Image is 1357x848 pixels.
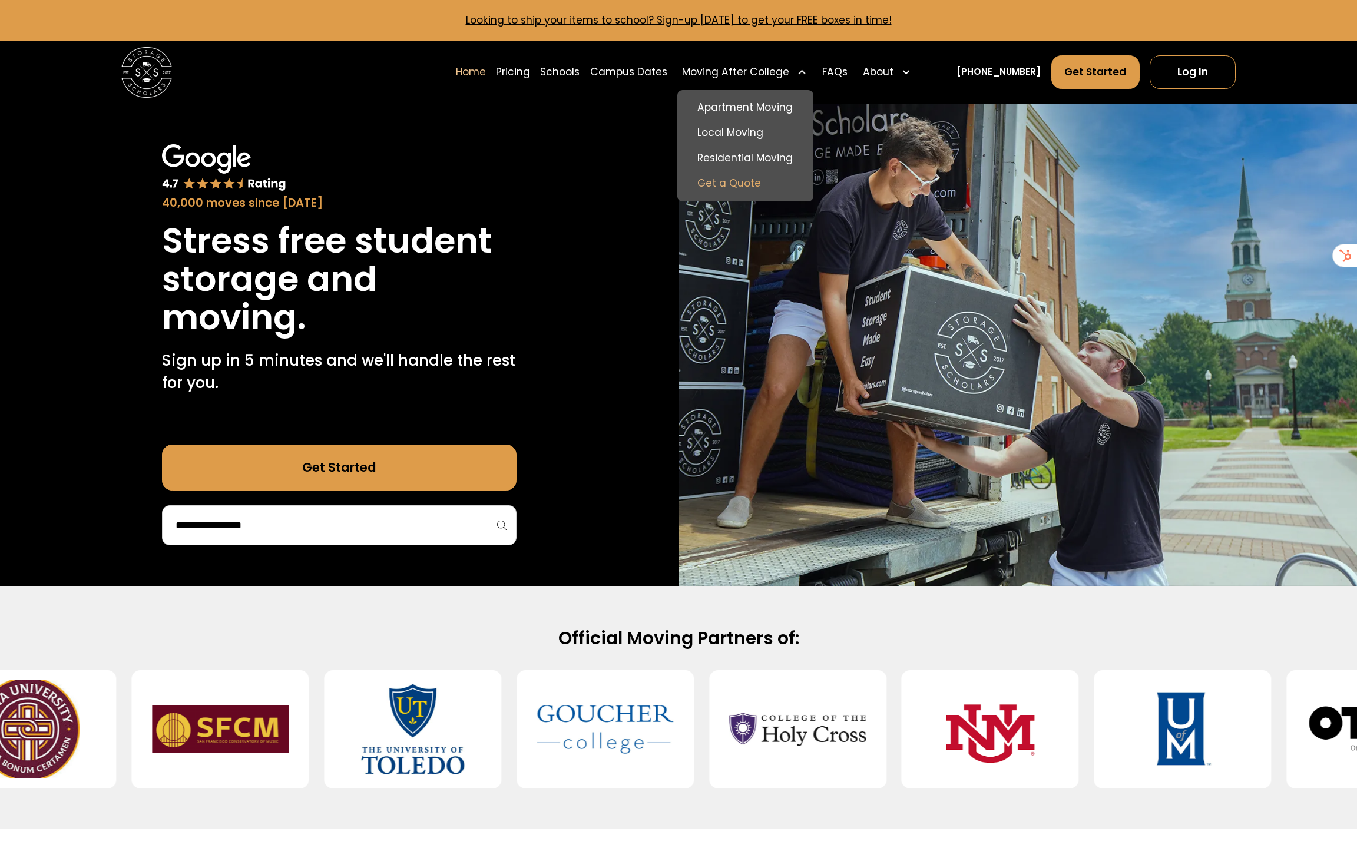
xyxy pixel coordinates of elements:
[590,54,667,90] a: Campus Dates
[456,54,486,90] a: Home
[1051,55,1140,90] a: Get Started
[682,120,808,145] a: Local Moving
[162,445,517,490] a: Get Started
[121,47,172,98] img: Storage Scholars main logo
[162,349,517,395] p: Sign up in 5 minutes and we'll handle the rest for you.
[822,54,848,90] a: FAQs
[1114,680,1251,778] img: University of Memphis
[273,627,1084,650] h2: Official Moving Partners of:
[162,194,517,211] div: 40,000 moves since [DATE]
[345,680,481,778] img: University of Toledo
[162,221,517,336] h1: Stress free student storage and moving.
[121,47,172,98] a: home
[540,54,580,90] a: Schools
[956,65,1041,79] a: [PHONE_NUMBER]
[858,54,916,90] div: About
[678,104,1357,586] img: Storage Scholars makes moving and storage easy.
[677,54,812,90] div: Moving After College
[537,680,673,778] img: Goucher College
[152,680,289,778] img: San Francisco Conservatory of Music
[466,13,892,27] a: Looking to ship your items to school? Sign-up [DATE] to get your FREE boxes in time!
[682,145,808,171] a: Residential Moving
[162,144,286,192] img: Google 4.7 star rating
[729,680,866,778] img: College of the Holy Cross
[677,90,813,201] nav: Moving After College
[682,95,808,120] a: Apartment Moving
[922,680,1058,778] img: University of New Mexico
[496,54,530,90] a: Pricing
[682,171,808,196] a: Get a Quote
[863,65,893,80] div: About
[1150,55,1236,90] a: Log In
[682,65,789,80] div: Moving After College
